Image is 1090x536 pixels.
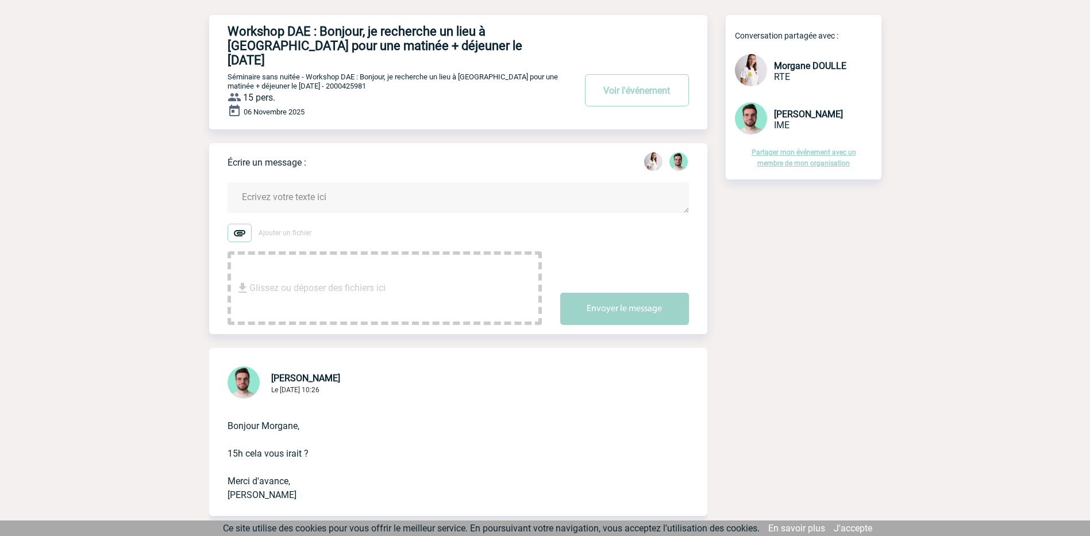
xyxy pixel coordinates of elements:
[271,386,319,394] span: Le [DATE] 10:26
[774,120,789,131] span: IME
[228,366,260,399] img: 121547-2.png
[236,281,249,295] img: file_download.svg
[228,72,558,90] span: Séminaire sans nuitée - Workshop DAE : Bonjour, je recherche un lieu à [GEOGRAPHIC_DATA] pour une...
[228,24,541,67] h4: Workshop DAE : Bonjour, je recherche un lieu à [GEOGRAPHIC_DATA] pour une matinée + déjeuner le [...
[735,31,881,40] p: Conversation partagée avec :
[244,108,305,116] span: 06 Novembre 2025
[768,523,825,534] a: En savoir plus
[228,157,306,168] p: Écrire un message :
[228,401,657,502] p: Bonjour Morgane, 15h cela vous irait ? Merci d'avance, [PERSON_NAME]
[644,152,663,173] div: Morgane DOULLE
[243,92,275,103] span: 15 pers.
[249,259,386,317] span: Glissez ou déposer des fichiers ici
[669,152,688,171] img: 121547-2.png
[644,152,663,171] img: 130205-0.jpg
[774,109,843,120] span: [PERSON_NAME]
[735,102,767,135] img: 121547-2.png
[259,229,311,237] span: Ajouter un fichier
[774,60,846,71] span: Morgane DOULLE
[774,71,790,82] span: RTE
[752,148,856,167] a: Partager mon événement avec un membre de mon organisation
[834,523,872,534] a: J'accepte
[271,373,340,384] span: [PERSON_NAME]
[560,293,689,325] button: Envoyer le message
[585,74,689,106] button: Voir l'événement
[669,152,688,173] div: Benjamin ROLAND
[735,54,767,86] img: 130205-0.jpg
[223,523,760,534] span: Ce site utilise des cookies pour vous offrir le meilleur service. En poursuivant votre navigation...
